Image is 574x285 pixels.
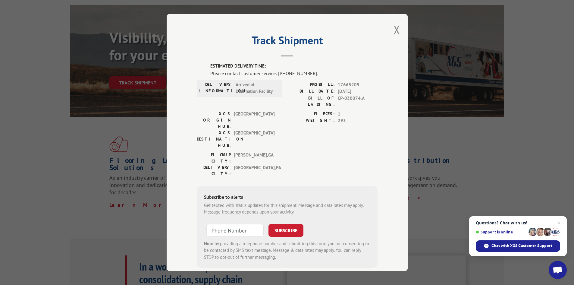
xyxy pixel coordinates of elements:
div: Chat with XGS Customer Support [476,240,560,252]
span: Arrived at Destination Facility [236,81,276,95]
label: BILL OF LADING: [287,95,335,108]
span: [GEOGRAPHIC_DATA] , PA [234,164,274,177]
div: Subscribe to alerts [204,193,370,202]
label: XGS DESTINATION HUB: [197,130,231,149]
span: [GEOGRAPHIC_DATA] [234,111,274,130]
label: WEIGHT: [287,117,335,124]
div: Please contact customer service: [PHONE_NUMBER]. [210,70,378,77]
span: Questions? Chat with us! [476,220,560,225]
label: DELIVERY CITY: [197,164,231,177]
span: [DATE] [338,88,378,95]
label: DELIVERY INFORMATION: [199,81,233,95]
span: 1 [338,111,378,118]
span: [PERSON_NAME] , GA [234,152,274,164]
span: [GEOGRAPHIC_DATA] [234,130,274,149]
div: Get texted with status updates for this shipment. Message and data rates may apply. Message frequ... [204,202,370,216]
span: CP-030074.A [338,95,378,108]
div: by providing a telephone number and submitting this form you are consenting to be contacted by SM... [204,240,370,261]
h2: Track Shipment [197,36,378,48]
input: Phone Number [206,224,264,237]
strong: Note: [204,241,215,246]
span: Close chat [555,219,562,226]
button: SUBSCRIBE [268,224,303,237]
label: PICKUP CITY: [197,152,231,164]
label: BILL DATE: [287,88,335,95]
button: Close modal [394,22,400,38]
label: ESTIMATED DELIVERY TIME: [210,63,378,70]
span: 17665209 [338,81,378,88]
span: Chat with XGS Customer Support [491,243,552,249]
label: PIECES: [287,111,335,118]
div: Open chat [549,261,567,279]
label: PROBILL: [287,81,335,88]
span: 293 [338,117,378,124]
label: XGS ORIGIN HUB: [197,111,231,130]
span: Support is online [476,230,526,234]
